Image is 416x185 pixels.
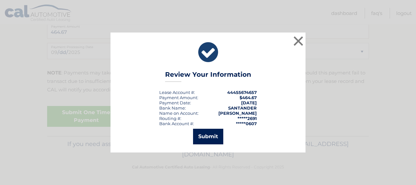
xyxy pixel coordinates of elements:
[159,121,194,126] div: Bank Account #:
[159,95,198,100] div: Payment Amount:
[218,111,257,116] strong: [PERSON_NAME]
[159,90,195,95] div: Lease Account #:
[227,90,257,95] strong: 44455674657
[228,105,257,111] strong: SANTANDER
[292,34,305,47] button: ×
[165,71,251,82] h3: Review Your Information
[159,100,191,105] div: :
[159,105,186,111] div: Bank Name:
[159,111,199,116] div: Name on Account:
[241,100,257,105] span: [DATE]
[240,95,257,100] span: $464.67
[159,100,190,105] span: Payment Date
[159,116,181,121] div: Routing #:
[193,129,223,144] button: Submit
